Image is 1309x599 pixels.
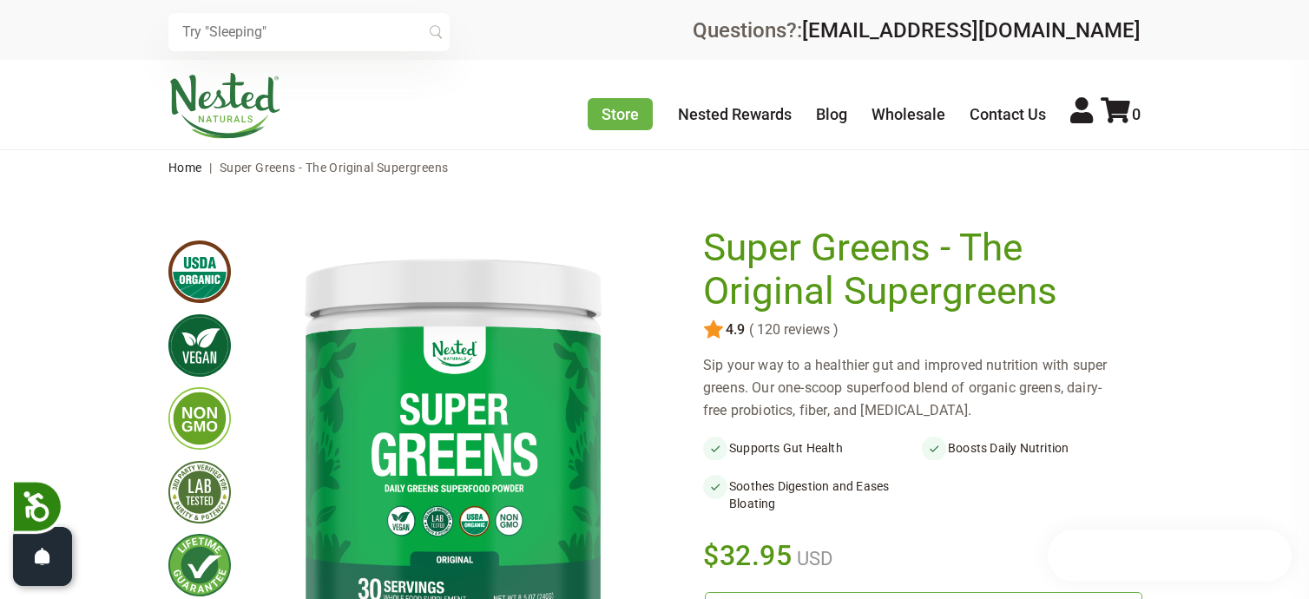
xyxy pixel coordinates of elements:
a: Blog [816,105,847,123]
span: 4.9 [724,322,745,338]
span: | [205,161,216,174]
span: $32.95 [703,536,793,575]
img: thirdpartytested [168,461,231,523]
a: Home [168,161,202,174]
a: Contact Us [970,105,1046,123]
a: Wholesale [872,105,945,123]
img: star.svg [703,319,724,340]
img: vegan [168,314,231,377]
input: Try "Sleeping" [168,13,450,51]
span: 0 [1132,105,1141,123]
nav: breadcrumbs [168,150,1141,185]
img: gmofree [168,387,231,450]
a: [EMAIL_ADDRESS][DOMAIN_NAME] [802,18,1141,43]
span: USD [793,548,832,569]
a: 0 [1101,105,1141,123]
span: Super Greens - The Original Supergreens [220,161,449,174]
a: Nested Rewards [678,105,792,123]
img: Nested Naturals [168,73,281,139]
div: Questions?: [693,20,1141,41]
h1: Super Greens - The Original Supergreens [703,227,1132,313]
li: Boosts Daily Nutrition [922,436,1141,460]
li: Supports Gut Health [703,436,922,460]
button: Open [13,527,72,586]
iframe: Button to open loyalty program pop-up [1048,530,1292,582]
a: Store [588,98,653,130]
img: lifetimeguarantee [168,534,231,596]
li: Soothes Digestion and Eases Bloating [703,474,922,516]
img: usdaorganic [168,240,231,303]
div: Sip your way to a healthier gut and improved nutrition with super greens. Our one-scoop superfood... [703,354,1141,422]
span: ( 120 reviews ) [745,322,839,338]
